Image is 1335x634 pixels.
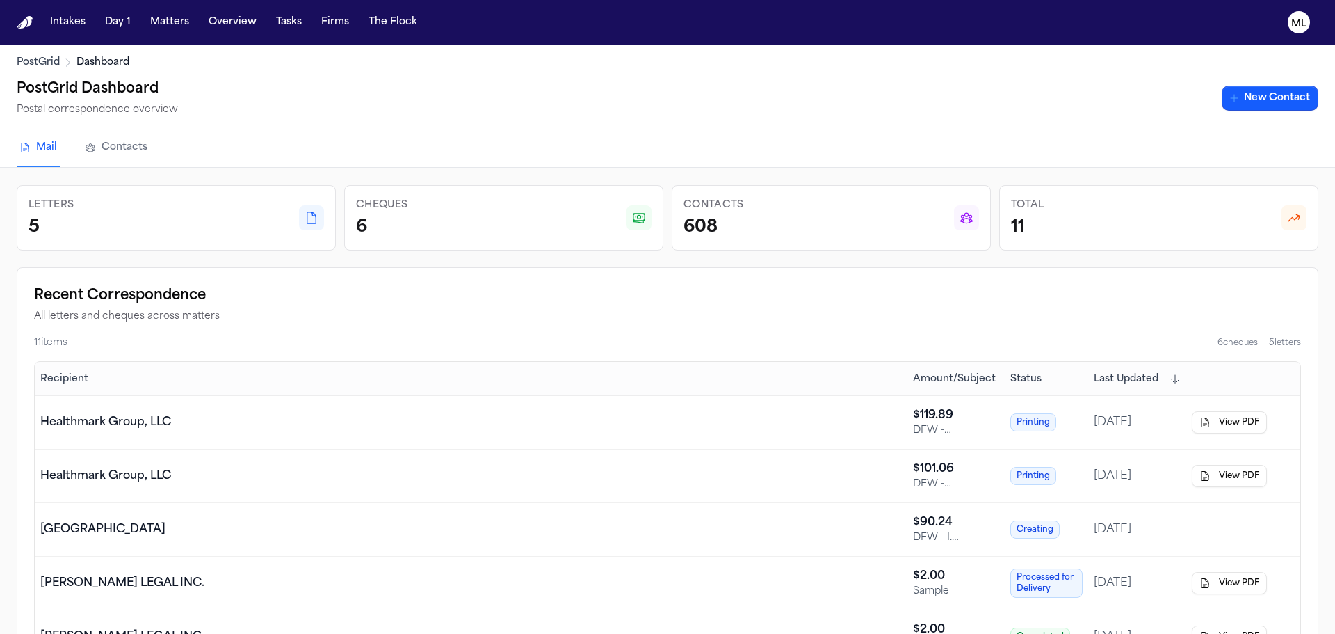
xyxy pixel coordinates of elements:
[145,10,195,35] button: Matters
[40,414,171,431] div: Healthmark Group, LLC
[1222,86,1318,111] a: New Contact
[40,575,204,592] div: [PERSON_NAME] LEGAL INC.
[203,10,262,35] button: Overview
[683,197,744,214] p: Contacts
[34,336,67,350] div: 11 item s
[1094,372,1158,386] span: Last Updated
[1011,197,1044,214] p: Total
[82,129,150,167] a: Contacts
[913,568,999,585] div: $ 2.00
[1192,411,1267,434] button: View PDF
[99,10,136,35] button: Day 1
[76,56,129,70] span: Dashboard
[683,216,744,239] div: 608
[1011,216,1044,239] div: 11
[1010,413,1056,431] span: Printing
[913,531,999,545] div: DFW - I. [PERSON_NAME] Records
[913,585,999,599] div: Sample
[1192,465,1267,487] button: View PDF
[1217,338,1258,349] span: 6 cheque s
[40,521,165,538] div: [GEOGRAPHIC_DATA]
[17,16,33,29] a: Home
[913,514,999,531] div: $ 90.24
[913,372,996,386] button: Amount/Subject
[40,372,88,386] button: Recipient
[356,216,407,239] div: 6
[913,424,999,438] div: DFW - [PERSON_NAME] Records from BSW
[40,468,171,484] div: Healthmark Group, LLC
[34,308,1301,325] p: All letters and cheques across matters
[1010,569,1083,598] span: Processed for Delivery
[913,407,999,424] div: $ 119.89
[1088,396,1186,450] td: [DATE]
[1010,372,1042,386] button: Status
[1088,450,1186,503] td: [DATE]
[1088,557,1186,610] td: [DATE]
[17,102,178,118] p: Postal correspondence overview
[363,10,423,35] button: The Flock
[34,285,1301,307] h2: Recent Correspondence
[1010,467,1056,485] span: Printing
[1010,521,1060,539] span: Creating
[270,10,307,35] button: Tasks
[29,197,74,214] p: Letters
[17,78,178,100] h1: PostGrid Dashboard
[17,129,1318,167] nav: PostGrid Navigation
[913,477,999,491] div: DFW - [PERSON_NAME] Billing from BSW
[29,216,74,239] div: 5
[1269,338,1301,349] span: 5 letter s
[17,56,60,70] a: PostGrid
[356,197,407,214] p: Cheques
[316,10,355,35] button: Firms
[913,461,999,477] div: $ 101.06
[17,16,33,29] img: Finch Logo
[44,10,91,35] button: Intakes
[1192,572,1267,594] button: View PDF
[17,129,60,167] a: Mail
[1088,503,1186,557] td: [DATE]
[1094,372,1181,386] button: Last Updated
